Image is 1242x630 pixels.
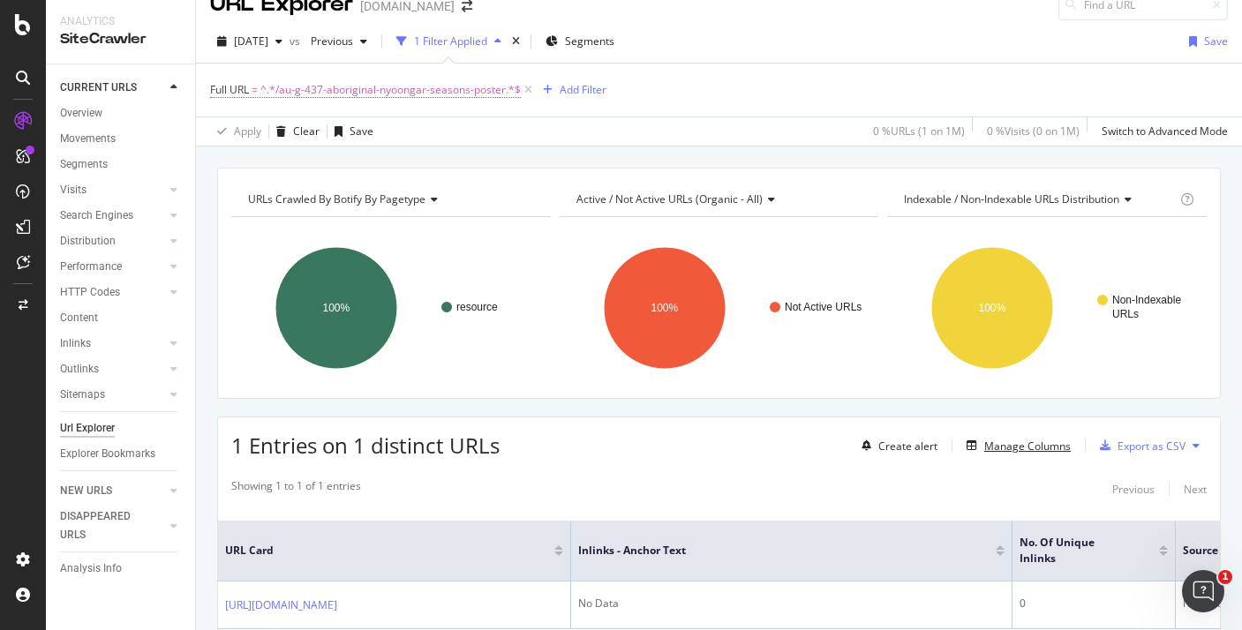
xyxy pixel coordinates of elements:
[248,191,425,206] span: URLs Crawled By Botify By pagetype
[60,79,137,97] div: CURRENT URLS
[887,231,1207,385] svg: A chart.
[293,124,320,139] div: Clear
[560,231,879,385] div: A chart.
[60,130,183,148] a: Movements
[1093,431,1186,460] button: Export as CSV
[984,439,1071,454] div: Manage Columns
[1020,535,1133,566] span: No. of Unique Inlinks
[60,181,87,199] div: Visits
[1182,27,1228,56] button: Save
[60,334,91,353] div: Inlinks
[60,258,165,276] a: Performance
[578,543,969,559] span: Inlinks - Anchor Text
[225,543,550,559] span: URL Card
[234,34,268,49] span: 2025 Sep. 6th
[304,27,374,56] button: Previous
[225,596,337,614] a: [URL][DOMAIN_NAME]
[878,439,937,454] div: Create alert
[60,419,183,438] a: Url Explorer
[573,185,863,214] h4: Active / Not Active URLs
[960,435,1071,456] button: Manage Columns
[565,34,614,49] span: Segments
[60,309,98,327] div: Content
[414,34,487,49] div: 1 Filter Applied
[245,185,535,214] h4: URLs Crawled By Botify By pagetype
[1204,34,1228,49] div: Save
[60,206,165,225] a: Search Engines
[60,155,108,174] div: Segments
[987,124,1080,139] div: 0 % Visits ( 0 on 1M )
[60,386,105,404] div: Sitemaps
[578,596,1005,611] div: No Data
[1112,308,1139,320] text: URLs
[60,79,165,97] a: CURRENT URLS
[979,302,1006,314] text: 100%
[60,419,115,438] div: Url Explorer
[560,82,606,97] div: Add Filter
[60,155,183,174] a: Segments
[60,309,183,327] a: Content
[210,82,249,97] span: Full URL
[904,191,1119,206] span: Indexable / Non-Indexable URLs distribution
[60,104,102,123] div: Overview
[60,482,165,500] a: NEW URLS
[60,14,181,29] div: Analytics
[210,117,261,146] button: Apply
[327,117,373,146] button: Save
[323,302,350,314] text: 100%
[350,124,373,139] div: Save
[60,507,149,544] div: DISAPPEARED URLS
[873,124,965,139] div: 0 % URLs ( 1 on 1M )
[60,130,116,148] div: Movements
[536,79,606,101] button: Add Filter
[1182,570,1224,612] iframe: Intercom live chat
[785,301,862,313] text: Not Active URLs
[1112,294,1181,306] text: Non-Indexable
[234,124,261,139] div: Apply
[231,431,500,460] span: 1 Entries on 1 distinct URLs
[1112,482,1155,497] div: Previous
[651,302,678,314] text: 100%
[60,29,181,49] div: SiteCrawler
[1102,124,1228,139] div: Switch to Advanced Mode
[231,478,361,499] div: Showing 1 to 1 of 1 entries
[508,33,523,50] div: times
[1112,478,1155,499] button: Previous
[60,559,122,578] div: Analysis Info
[1218,570,1232,584] span: 1
[60,206,133,225] div: Search Engines
[304,34,353,49] span: Previous
[231,231,551,385] svg: A chart.
[1020,596,1168,611] div: 0
[60,360,99,379] div: Outlinks
[60,181,165,199] a: Visits
[60,360,165,379] a: Outlinks
[60,334,165,353] a: Inlinks
[576,191,763,206] span: Active / Not Active URLs (organic - all)
[60,507,165,544] a: DISAPPEARED URLS
[60,104,183,123] a: Overview
[290,34,304,49] span: vs
[60,232,116,251] div: Distribution
[210,27,290,56] button: [DATE]
[60,386,165,404] a: Sitemaps
[1118,439,1186,454] div: Export as CSV
[60,445,183,463] a: Explorer Bookmarks
[456,301,498,313] text: resource
[60,283,165,302] a: HTTP Codes
[60,482,112,500] div: NEW URLS
[1184,478,1207,499] button: Next
[389,27,508,56] button: 1 Filter Applied
[538,27,621,56] button: Segments
[900,185,1177,214] h4: Indexable / Non-Indexable URLs Distribution
[260,78,521,102] span: ^.*/au-g-437-aboriginal-nyoongar-seasons-poster.*$
[60,283,120,302] div: HTTP Codes
[60,559,183,578] a: Analysis Info
[252,82,258,97] span: =
[60,232,165,251] a: Distribution
[1095,117,1228,146] button: Switch to Advanced Mode
[60,258,122,276] div: Performance
[1184,482,1207,497] div: Next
